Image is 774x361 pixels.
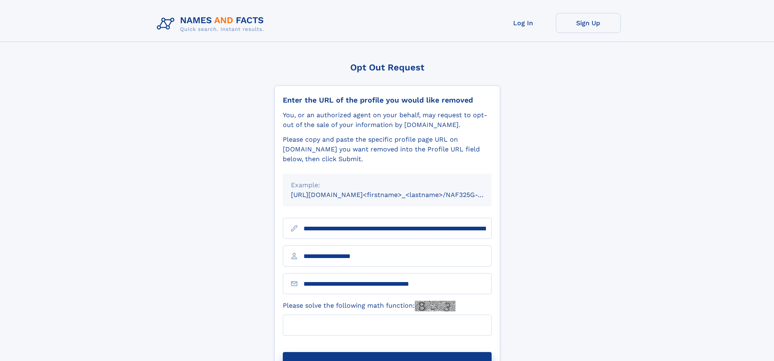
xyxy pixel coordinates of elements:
[154,13,271,35] img: Logo Names and Facts
[283,96,492,105] div: Enter the URL of the profile you would like removed
[291,191,507,199] small: [URL][DOMAIN_NAME]<firstname>_<lastname>/NAF325G-xxxxxxxx
[283,110,492,130] div: You, or an authorized agent on your behalf, may request to opt-out of the sale of your informatio...
[283,301,455,311] label: Please solve the following math function:
[491,13,556,33] a: Log In
[291,180,483,190] div: Example:
[274,62,500,72] div: Opt Out Request
[556,13,621,33] a: Sign Up
[283,135,492,164] div: Please copy and paste the specific profile page URL on [DOMAIN_NAME] you want removed into the Pr...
